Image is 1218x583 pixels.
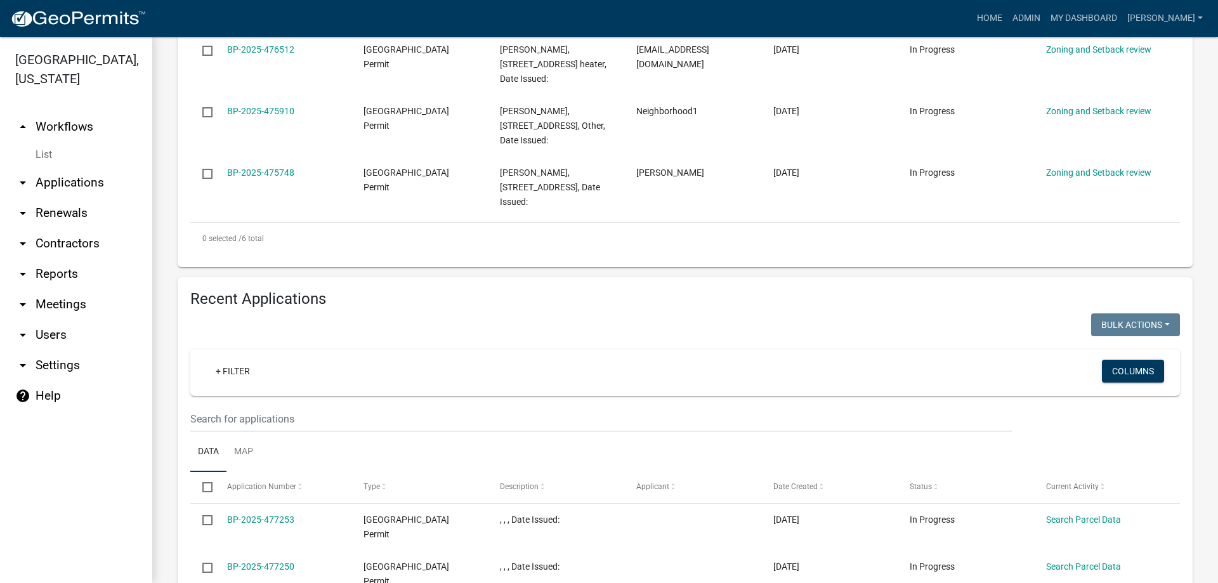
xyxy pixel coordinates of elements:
[500,167,600,207] span: JEFFREY BURNS, 33546 HELIUM ST NW, Reside, Date Issued:
[227,482,296,491] span: Application Number
[488,472,624,502] datatable-header-cell: Description
[636,482,669,491] span: Applicant
[190,223,1180,254] div: 6 total
[15,358,30,373] i: arrow_drop_down
[190,406,1012,432] input: Search for applications
[636,106,698,116] span: Neighborhood1
[363,44,449,69] span: Isanti County Building Permit
[15,175,30,190] i: arrow_drop_down
[15,206,30,221] i: arrow_drop_down
[761,472,897,502] datatable-header-cell: Date Created
[363,482,380,491] span: Type
[190,290,1180,308] h4: Recent Applications
[773,514,799,525] span: 09/11/2025
[202,234,242,243] span: 0 selected /
[226,432,261,473] a: Map
[1046,561,1121,572] a: Search Parcel Data
[15,297,30,312] i: arrow_drop_down
[500,106,605,145] span: PAUL R BOSTROM, 2478 COUNTY ROAD 5 NE, Other, Date Issued:
[1046,106,1151,116] a: Zoning and Setback review
[773,106,799,116] span: 09/09/2025
[500,514,560,525] span: , , , Date Issued:
[15,266,30,282] i: arrow_drop_down
[1046,514,1121,525] a: Search Parcel Data
[500,44,606,84] span: DANIEL CUNNINGHAM, 1362 277TH LN NW, Water heater, Date Issued:
[227,106,294,116] a: BP-2025-475910
[227,514,294,525] a: BP-2025-477253
[15,119,30,134] i: arrow_drop_up
[910,561,955,572] span: In Progress
[363,106,449,131] span: Isanti County Building Permit
[190,432,226,473] a: Data
[363,167,449,192] span: Isanti County Building Permit
[773,167,799,178] span: 09/09/2025
[500,482,539,491] span: Description
[773,482,818,491] span: Date Created
[214,472,351,502] datatable-header-cell: Application Number
[351,472,488,502] datatable-header-cell: Type
[1007,6,1045,30] a: Admin
[227,561,294,572] a: BP-2025-477250
[1091,313,1180,336] button: Bulk Actions
[15,388,30,403] i: help
[636,167,704,178] span: Mark Luedtke
[1045,6,1122,30] a: My Dashboard
[910,482,932,491] span: Status
[910,167,955,178] span: In Progress
[972,6,1007,30] a: Home
[898,472,1034,502] datatable-header-cell: Status
[773,44,799,55] span: 09/10/2025
[227,167,294,178] a: BP-2025-475748
[1102,360,1164,383] button: Columns
[624,472,761,502] datatable-header-cell: Applicant
[227,44,294,55] a: BP-2025-476512
[636,44,709,69] span: ic@calldeans.com
[1046,44,1151,55] a: Zoning and Setback review
[1046,167,1151,178] a: Zoning and Setback review
[773,561,799,572] span: 09/11/2025
[910,106,955,116] span: In Progress
[1034,472,1170,502] datatable-header-cell: Current Activity
[190,472,214,502] datatable-header-cell: Select
[910,514,955,525] span: In Progress
[15,236,30,251] i: arrow_drop_down
[1122,6,1208,30] a: [PERSON_NAME]
[15,327,30,343] i: arrow_drop_down
[500,561,560,572] span: , , , Date Issued:
[1046,482,1099,491] span: Current Activity
[206,360,260,383] a: + Filter
[363,514,449,539] span: Isanti County Building Permit
[910,44,955,55] span: In Progress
